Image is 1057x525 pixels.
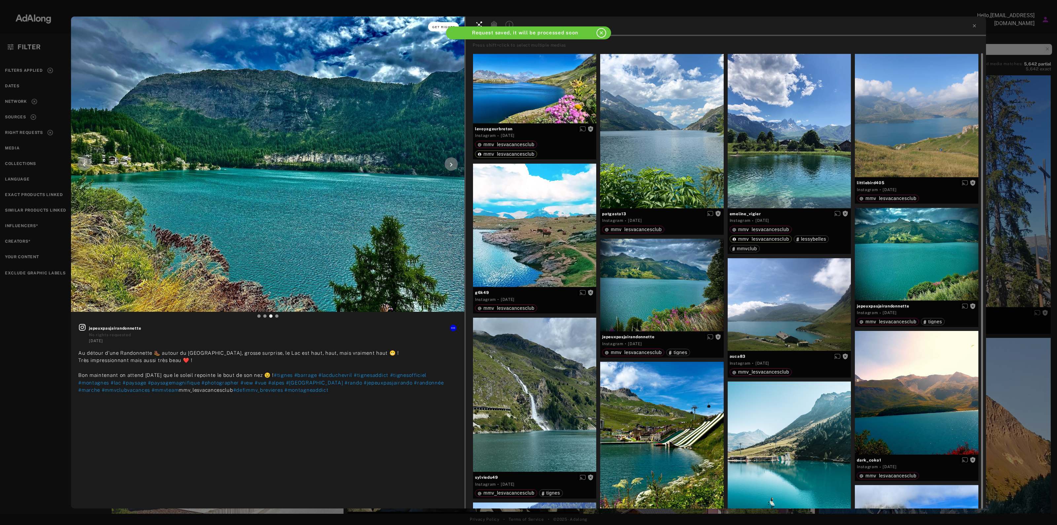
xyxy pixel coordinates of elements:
time: 2024-07-16T16:23:03.000Z [755,218,769,223]
span: mmv_lesvacancesclub [865,473,916,478]
button: Enable diffusion on this media [578,474,588,481]
time: 2024-08-21T18:13:21.000Z [883,464,896,469]
div: Instagram [730,360,750,366]
span: #paysagemagnifique [148,380,200,385]
time: 2024-08-14T21:00:01.000Z [501,297,515,302]
span: #randonnée [414,380,444,385]
button: Enable diffusion on this media [960,303,970,309]
span: #photographer [201,380,239,385]
span: tignes [546,490,560,496]
span: mmv_lesvacancesclub [611,227,662,232]
span: Au détour d’une Randonnette 🥾 autour du [GEOGRAPHIC_DATA], grosse surprise, le Lac est haut, haut... [78,350,399,378]
span: #lacduchevril [318,372,352,378]
button: Enable diffusion on this media [832,353,842,360]
span: #vew [240,380,253,385]
span: mmv_lesvacancesclub [738,369,789,375]
span: #mmvteam [152,387,179,393]
span: patgasta13 [602,211,722,217]
div: mmv_lesvacancesclub [859,473,916,478]
span: mmv_lesvacancesclub [611,350,662,355]
div: Widget de chat [1024,493,1057,525]
time: 2024-08-09T16:38:00.000Z [755,361,769,366]
span: mmv_lesvacancesclub [484,151,534,157]
time: 2024-08-22T08:15:50.000Z [501,133,515,138]
div: mmv_lesvacancesclub [605,227,662,232]
i: close [599,30,604,36]
span: Rights not requested [970,458,976,462]
span: #alpes [268,380,284,385]
time: 2024-08-14T16:28:30.000Z [89,339,103,343]
span: · [752,218,754,223]
div: lessybelles [796,237,826,241]
time: 2024-08-22T19:07:33.000Z [501,482,515,487]
span: #mmvclubvacances [102,387,150,393]
button: Enable diffusion on this media [705,210,715,217]
span: #vue [255,380,267,385]
span: #barrage [294,372,317,378]
span: Rights not requested [588,290,594,295]
span: #montagneaddict [284,387,329,393]
div: Instagram [475,133,496,139]
div: Press shift+click to select multiple medias [473,42,984,49]
span: auca83 [730,353,849,359]
span: tignes [928,319,942,324]
div: mmv_lesvacancesclub [478,152,534,156]
div: Instagram [475,481,496,487]
div: mmv_lesvacancesclub [859,196,916,201]
span: Rights not requested [842,354,848,358]
span: mmv_lesvacancesclub [865,319,916,324]
span: sylviedu49 [475,474,595,480]
span: mmv_lesvacancesclub [484,142,534,147]
span: mmv_lesvacancesclub [738,236,789,242]
span: levoyageurbreton [475,126,595,132]
span: Rights not requested [715,334,721,339]
div: mmv_lesvacancesclub [478,306,534,310]
time: 2024-08-14T16:28:30.000Z [883,310,896,315]
div: Instagram [602,218,623,223]
button: Enable diffusion on this media [578,125,588,132]
div: Instagram [857,310,878,316]
span: #defimmv_brevieres [233,387,283,393]
span: dark_coko1 [857,457,976,463]
span: · [497,482,499,487]
div: mmv_lesvacancesclub [478,491,534,495]
button: Enable diffusion on this media [578,289,588,296]
span: · [497,297,499,302]
span: g6k49 [475,290,595,296]
span: #paysage [123,380,146,385]
span: · [625,218,627,223]
span: Rights not requested [970,303,976,308]
span: lessybelles [801,236,826,242]
span: Rights not requested [588,475,594,479]
time: 2024-08-28T13:36:40.000Z [883,187,896,192]
iframe: Chat Widget [1024,493,1057,525]
span: · [880,464,881,470]
span: #tignesofficiel [390,372,427,378]
div: mmvclub [732,246,757,251]
span: #tignes [274,372,293,378]
span: jepeuxpasjairandonnette [857,303,976,309]
span: No rights requested [89,333,131,337]
span: mmv_lesvacancesclub [738,227,789,232]
span: · [880,310,881,316]
div: mmv_lesvacancesclub [732,370,789,374]
span: · [497,133,499,139]
span: #tignesaddict [354,372,388,378]
span: Rights not requested [970,180,976,185]
span: mmv_lesvacancesclub [865,196,916,201]
span: #jepeuxpasjairando [364,380,413,385]
div: Instagram [602,341,623,347]
button: Enable diffusion on this media [960,179,970,186]
span: littlebird405 [857,180,976,186]
span: · [880,187,881,192]
button: Get rights [428,22,458,31]
div: tignes [669,350,687,355]
span: #marche [78,387,100,393]
div: mmv_lesvacancesclub [732,227,789,232]
span: mmv_lesvacancesclub [484,490,534,496]
button: Enable diffusion on this media [832,210,842,217]
span: #montagnes [78,380,109,385]
span: emeline_vigier [730,211,849,217]
span: jepeuxpasjairandonnette [602,334,722,340]
span: Rights not requested [715,211,721,216]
